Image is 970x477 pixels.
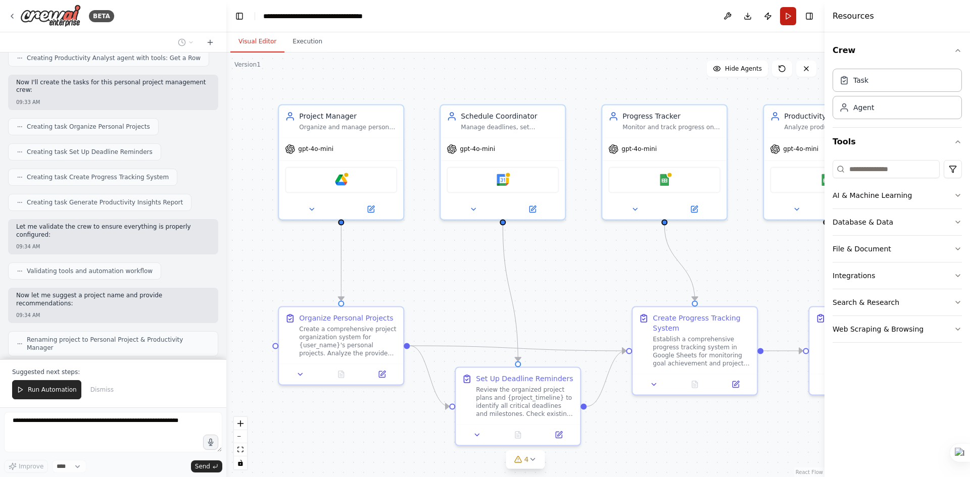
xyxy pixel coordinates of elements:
g: Edge from ba3a1bd2-53ee-4443-98c7-5c8c320fd100 to 512e0a43-d38e-4314-b4c8-66470e034b1d [498,225,523,361]
button: Open in side panel [542,429,576,441]
button: AI & Machine Learning [833,182,962,208]
button: toggle interactivity [234,456,247,469]
div: 09:34 AM [16,311,210,319]
button: Open in side panel [718,378,753,390]
button: Open in side panel [665,203,722,215]
div: Crew [833,65,962,127]
button: Crew [833,36,962,65]
div: Integrations [833,271,875,281]
div: 09:33 AM [16,98,210,106]
div: Review the organized project plans and {project_timeline} to identify all critical deadlines and ... [476,386,574,418]
p: Let me validate the crew to ensure everything is properly configured: [16,223,210,239]
div: Create Progress Tracking SystemEstablish a comprehensive progress tracking system in Google Sheet... [632,306,758,395]
span: Creating task Generate Productivity Insights Report [27,198,183,206]
div: AI & Machine Learning [833,190,912,200]
div: React Flow controls [234,417,247,469]
button: Open in side panel [365,368,400,380]
button: 4 [506,450,545,469]
div: Productivity Analyst [784,111,882,121]
g: Edge from 89067def-dd29-4396-bd0e-9d3055da0e9a to f3cb4b91-c88d-43d6-a1f3-f56f8c4e7e80 [410,341,626,356]
g: Edge from 89067def-dd29-4396-bd0e-9d3055da0e9a to 512e0a43-d38e-4314-b4c8-66470e034b1d [410,341,449,411]
button: Hide right sidebar [802,9,816,23]
span: Improve [19,462,43,470]
p: Suggested next steps: [12,368,214,376]
button: Open in side panel [504,203,561,215]
button: zoom in [234,417,247,430]
g: Edge from 6e6ceb46-7662-4679-a51d-5fa830b8b5e5 to f3cb4b91-c88d-43d6-a1f3-f56f8c4e7e80 [659,225,700,300]
img: Google Sheets [658,174,670,186]
a: React Flow attribution [796,469,823,475]
button: zoom out [234,430,247,443]
button: Search & Research [833,289,962,315]
button: Visual Editor [230,31,284,52]
div: File & Document [833,244,891,254]
p: Now I'll create the tasks for this personal project management crew: [16,79,210,94]
div: Create a comprehensive project organization system for {user_name}'s personal projects. Analyze t... [299,325,397,357]
p: Now let me suggest a project name and provide recommendations: [16,292,210,307]
button: No output available [497,429,540,441]
div: 09:34 AM [16,243,210,250]
div: Project Manager [299,111,397,121]
div: Tools [833,156,962,351]
div: Analyze productivity patterns, provide insights on performance trends, and offer actionable recom... [784,123,882,131]
button: Integrations [833,262,962,289]
button: Send [191,460,222,472]
button: Tools [833,128,962,156]
span: Send [195,462,210,470]
button: Click to speak your automation idea [203,435,218,450]
g: Edge from f3cb4b91-c88d-43d6-a1f3-f56f8c4e7e80 to 2fbb585c-8d6e-43f9-8965-f732286485b8 [763,346,803,356]
span: Run Automation [28,386,77,394]
img: Google Drive [335,174,347,186]
div: Organize Personal ProjectsCreate a comprehensive project organization system for {user_name}'s pe... [278,306,404,385]
div: Organize and manage personal projects by creating structured project plans, breaking down tasks, ... [299,123,397,131]
span: gpt-4o-mini [460,145,495,153]
g: Edge from 512e0a43-d38e-4314-b4c8-66470e034b1d to f3cb4b91-c88d-43d6-a1f3-f56f8c4e7e80 [587,346,626,411]
div: Version 1 [234,61,261,69]
span: Validating tools and automation workflow [27,267,153,275]
div: Project ManagerOrganize and manage personal projects by creating structured project plans, breaki... [278,104,404,220]
div: Establish a comprehensive progress tracking system in Google Sheets for monitoring goal achieveme... [653,335,751,367]
span: Renaming project to Personal Project & Productivity Manager [27,336,210,352]
div: Monitor and track progress on personal goals and projects, maintaining detailed records of comple... [622,123,720,131]
span: gpt-4o-mini [621,145,657,153]
div: Database & Data [833,217,893,227]
button: File & Document [833,236,962,262]
span: Creating task Set Up Deadline Reminders [27,148,153,156]
span: gpt-4o-mini [783,145,818,153]
button: Execution [284,31,330,52]
g: Edge from eace724f-9cb3-4184-97b8-183406bb9fa4 to 89067def-dd29-4396-bd0e-9d3055da0e9a [336,225,346,300]
span: gpt-4o-mini [298,145,333,153]
div: Set Up Deadline RemindersReview the organized project plans and {project_timeline} to identify al... [455,366,581,446]
div: Schedule CoordinatorManage deadlines, set reminders, and coordinate schedules for personal projec... [440,104,566,220]
button: Web Scraping & Browsing [833,316,962,342]
div: Schedule Coordinator [461,111,559,121]
span: Creating task Organize Personal Projects [27,123,150,131]
span: Creating Productivity Analyst agent with tools: Get a Row [27,54,201,62]
div: Web Scraping & Browsing [833,324,924,334]
div: Set Up Deadline Reminders [476,374,573,384]
div: BETA [89,10,114,22]
button: Run Automation [12,380,81,399]
button: fit view [234,443,247,456]
div: Create Progress Tracking System [653,313,751,333]
div: Task [853,75,868,85]
div: Progress Tracker [622,111,720,121]
div: Productivity AnalystAnalyze productivity patterns, provide insights on performance trends, and of... [763,104,889,220]
button: Improve [4,460,48,473]
div: Progress TrackerMonitor and track progress on personal goals and projects, maintaining detailed r... [601,104,727,220]
button: No output available [673,378,716,390]
nav: breadcrumb [263,11,377,21]
div: Agent [853,102,874,113]
button: No output available [320,368,363,380]
span: Creating task Create Progress Tracking System [27,173,169,181]
span: 4 [524,454,529,464]
div: Organize Personal Projects [299,313,393,323]
h4: Resources [833,10,874,22]
img: Logo [20,5,81,27]
button: Dismiss [85,380,119,399]
button: Hide left sidebar [232,9,247,23]
button: Open in side panel [342,203,399,215]
button: Switch to previous chat [174,36,198,48]
button: Database & Data [833,209,962,235]
div: Search & Research [833,297,899,307]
